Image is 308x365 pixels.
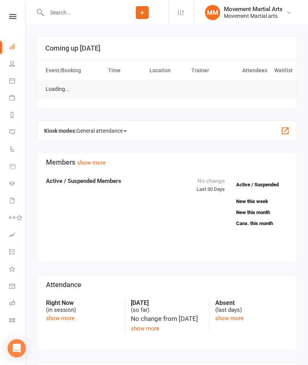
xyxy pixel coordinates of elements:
[9,73,26,90] a: Calendar
[76,125,127,137] span: General attendance
[197,176,225,186] div: No change
[236,210,288,215] a: New this month
[46,299,119,314] div: (in session)
[9,261,26,278] a: What's New
[188,61,229,80] th: Trainer
[42,80,73,98] td: Loading...
[131,325,159,332] a: show more
[224,6,283,13] div: Movement Martial Arts
[44,128,76,134] strong: Kiosk modes:
[232,176,294,193] a: Active / Suspended
[131,314,203,324] div: No change from [DATE]
[131,299,203,314] div: (so far)
[236,199,288,204] a: New this week
[9,90,26,107] a: Payments
[215,315,244,322] a: show more
[9,56,26,73] a: People
[205,5,220,20] div: MM
[8,339,26,357] div: Open Intercom Messenger
[9,295,26,313] a: Roll call kiosk mode
[215,299,288,314] div: (last days)
[46,159,288,166] h3: Members
[271,61,292,80] th: Waitlist
[215,299,288,306] strong: Absent
[9,39,26,56] a: Dashboard
[105,61,146,80] th: Time
[224,13,283,19] div: Movement Martial arts
[9,278,26,295] a: General attendance kiosk mode
[9,159,26,176] a: Product Sales
[44,7,116,18] input: Search...
[46,299,119,306] strong: Right Now
[9,227,26,244] a: Assessments
[45,44,289,52] h3: Coming up [DATE]
[46,315,75,322] a: show more
[197,176,225,194] div: Last 30 Days
[229,61,271,80] th: Attendees
[236,221,288,226] a: Canx. this month
[146,61,187,80] th: Location
[46,178,121,184] strong: Active / Suspended Members
[46,281,288,289] h3: Attendance
[9,313,26,330] a: Class kiosk mode
[42,61,105,80] th: Event/Booking
[9,107,26,124] a: Reports
[77,159,106,166] a: show more
[131,299,203,306] strong: [DATE]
